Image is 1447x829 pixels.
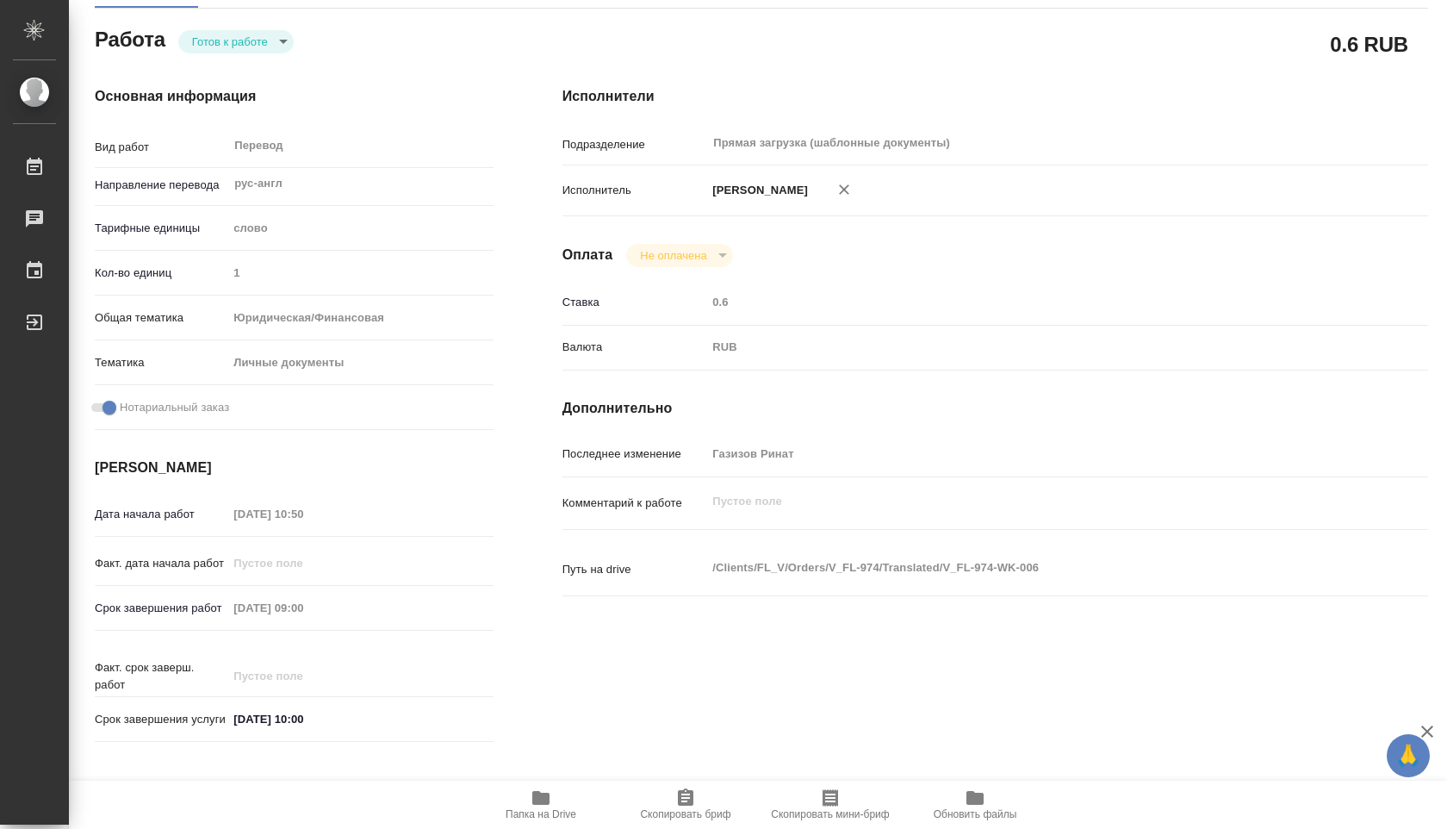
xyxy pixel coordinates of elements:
[227,348,493,377] div: Личные документы
[562,86,1428,107] h4: Исполнители
[95,506,227,523] p: Дата начала работ
[635,248,711,263] button: Не оплачена
[95,177,227,194] p: Направление перевода
[1387,734,1430,777] button: 🙏
[95,139,227,156] p: Вид работ
[825,171,863,209] button: Удалить исполнителя
[934,808,1017,820] span: Обновить файлы
[562,398,1428,419] h4: Дополнительно
[187,34,273,49] button: Готов к работе
[626,244,732,267] div: Готов к работе
[95,458,494,478] h4: [PERSON_NAME]
[95,22,165,53] h2: Работа
[706,290,1356,315] input: Пустое поле
[95,265,227,282] p: Кол-во единиц
[640,808,730,820] span: Скопировать бриф
[95,659,227,694] p: Факт. срок заверш. работ
[562,245,613,265] h4: Оплата
[95,309,227,327] p: Общая тематика
[771,808,889,820] span: Скопировать мини-бриф
[227,551,378,576] input: Пустое поле
[227,502,378,527] input: Пустое поле
[562,294,707,311] p: Ставка
[706,441,1356,466] input: Пустое поле
[613,781,758,829] button: Скопировать бриф
[95,86,494,107] h4: Основная информация
[95,220,227,237] p: Тарифные единицы
[469,781,613,829] button: Папка на Drive
[1394,738,1423,774] span: 🙏
[227,595,378,620] input: Пустое поле
[95,555,227,572] p: Факт. дата начала работ
[706,333,1356,362] div: RUB
[227,664,378,689] input: Пустое поле
[562,136,707,153] p: Подразделение
[227,214,493,243] div: слово
[903,781,1047,829] button: Обновить файлы
[95,354,227,371] p: Тематика
[120,399,229,416] span: Нотариальный заказ
[227,707,378,732] input: ✎ Введи что-нибудь
[95,600,227,617] p: Срок завершения работ
[562,182,707,199] p: Исполнитель
[227,303,493,333] div: Юридическая/Финансовая
[506,808,576,820] span: Папка на Drive
[758,781,903,829] button: Скопировать мини-бриф
[706,182,808,199] p: [PERSON_NAME]
[706,553,1356,583] textarea: /Clients/FL_V/Orders/V_FL-974/Translated/V_FL-974-WK-006
[562,495,707,512] p: Комментарий к работе
[562,339,707,356] p: Валюта
[178,30,294,53] div: Готов к работе
[562,446,707,463] p: Последнее изменение
[562,561,707,578] p: Путь на drive
[95,711,227,728] p: Срок завершения услуги
[227,260,493,285] input: Пустое поле
[1330,29,1408,59] h2: 0.6 RUB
